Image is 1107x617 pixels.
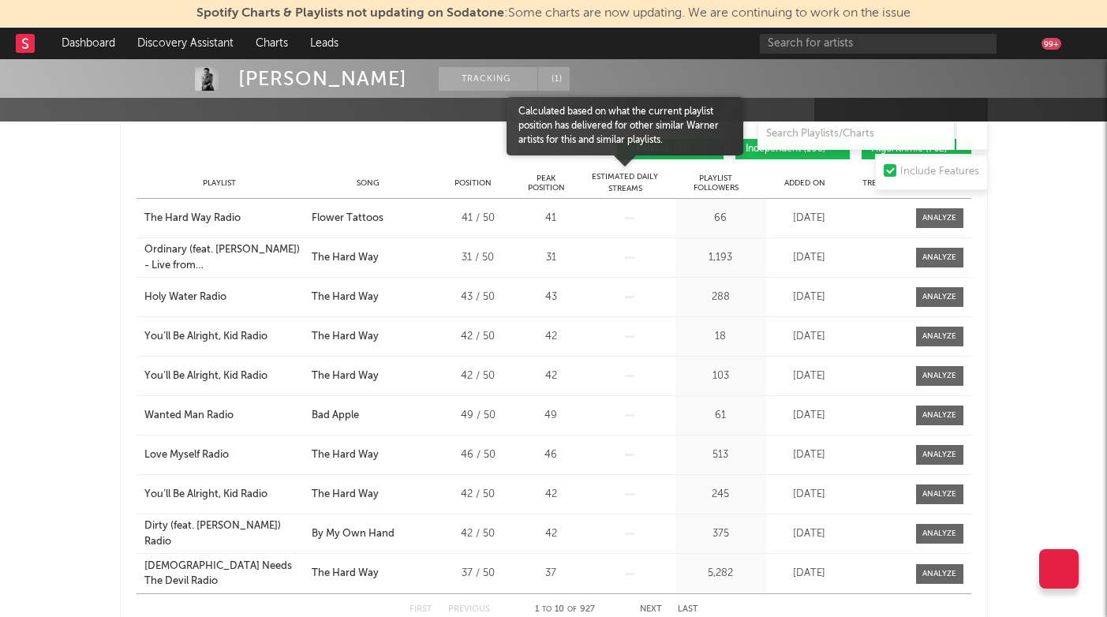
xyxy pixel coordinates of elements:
div: 66 [679,211,762,226]
div: [PERSON_NAME] [238,67,419,92]
div: [DATE] [770,408,849,424]
div: 513 [679,447,762,463]
div: 37 [522,566,581,581]
button: Next [640,605,662,614]
a: You’ll Be Alright, Kid Radio [144,487,304,503]
div: [DATE] [770,487,849,503]
div: 46 [522,447,581,463]
span: of [567,606,577,613]
span: to [542,606,552,613]
div: Bad Apple [312,408,359,424]
div: [DATE] [770,566,849,581]
span: Peak Position [522,174,571,193]
div: The Hard Way [312,250,379,266]
div: 42 / 50 [443,487,514,503]
div: 42 / 50 [443,526,514,542]
a: Love Myself Radio [144,447,304,463]
div: 49 [522,408,581,424]
div: Love Myself Radio [144,447,229,463]
span: Calculated based on what the current playlist position has delivered for other similar Warner art... [507,105,743,148]
div: The Hard Way [312,487,379,503]
span: Spotify Charts & Playlists not updating on Sodatone [196,7,504,20]
div: [DATE] [770,368,849,384]
button: First [410,605,432,614]
div: [DATE] [770,526,849,542]
div: 61 [679,408,762,424]
div: By My Own Hand [312,526,395,542]
div: 42 / 50 [443,368,514,384]
div: 41 [522,211,581,226]
a: You’ll Be Alright, Kid Radio [144,329,304,345]
div: You’ll Be Alright, Kid Radio [144,368,267,384]
div: 42 [522,487,581,503]
div: 43 [522,290,581,305]
a: [DEMOGRAPHIC_DATA] Needs The Devil Radio [144,559,304,589]
button: Tracking [439,67,537,91]
div: 42 [522,526,581,542]
div: Wanted Man Radio [144,408,234,424]
button: Last [678,605,698,614]
div: 103 [679,368,762,384]
div: [DATE] [770,211,849,226]
div: [DATE] [770,250,849,266]
span: Added On [784,178,825,188]
a: The Hard Way Radio [144,211,304,226]
div: 46 / 50 [443,447,514,463]
div: 42 [522,329,581,345]
button: (1) [538,67,570,91]
input: Search for artists [760,34,997,54]
span: Playlist [203,178,236,188]
a: Leads [299,28,350,59]
div: The Hard Way [312,447,379,463]
a: Charts [245,28,299,59]
div: 375 [679,526,762,542]
button: Previous [448,605,490,614]
div: Holy Water Radio [144,290,226,305]
a: Holy Water Radio [144,290,304,305]
a: Dashboard [50,28,126,59]
div: 245 [679,487,762,503]
div: Include Features [900,163,979,181]
a: Dirty (feat. [PERSON_NAME]) Radio [144,518,304,549]
a: Discovery Assistant [126,28,245,59]
span: ( 1 ) [537,69,570,90]
div: You’ll Be Alright, Kid Radio [144,329,267,345]
div: [DATE] [770,329,849,345]
span: Position [454,178,492,188]
div: [DATE] [770,447,849,463]
a: Ordinary (feat. [PERSON_NAME]) - Live from [GEOGRAPHIC_DATA] Radio [144,242,304,273]
input: Search Playlists/Charts [757,118,955,150]
div: 288 [679,290,762,305]
div: 41 / 50 [443,211,514,226]
div: 31 [522,250,581,266]
div: 49 / 50 [443,408,514,424]
div: 42 [522,368,581,384]
div: The Hard Way [312,368,379,384]
div: 31 / 50 [443,250,514,266]
div: You’ll Be Alright, Kid Radio [144,487,267,503]
div: 1,193 [679,250,762,266]
span: Estimated Daily Streams [589,171,662,195]
span: : Some charts are now updating. We are continuing to work on the issue [196,7,911,20]
div: Flower Tattoos [312,211,383,226]
a: Wanted Man Radio [144,408,304,424]
div: The Hard Way [312,329,379,345]
span: Independent ( 108 ) [746,144,826,154]
div: The Hard Way Radio [144,211,241,226]
span: Playlist Followers [679,174,753,193]
div: 5,282 [679,566,762,581]
span: Trend [862,178,888,188]
div: 18 [679,329,762,345]
div: The Hard Way [312,566,379,581]
div: 99 + [1042,38,1061,50]
div: 37 / 50 [443,566,514,581]
div: 43 / 50 [443,290,514,305]
div: The Hard Way [312,290,379,305]
a: You’ll Be Alright, Kid Radio [144,368,304,384]
span: Song [357,178,380,188]
div: 42 / 50 [443,329,514,345]
div: [DATE] [770,290,849,305]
